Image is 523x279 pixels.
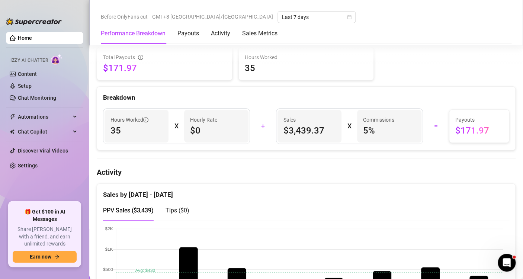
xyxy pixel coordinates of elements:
iframe: Intercom live chat [498,254,516,272]
a: Home [18,35,32,41]
div: X [174,120,178,132]
span: Tips ( $0 ) [166,207,189,214]
span: $171.97 [103,62,226,74]
a: Setup [18,83,32,89]
div: Payouts [177,29,199,38]
div: Performance Breakdown [101,29,166,38]
div: X [347,120,351,132]
div: Breakdown [103,93,509,103]
a: Settings [18,163,38,169]
span: info-circle [143,117,148,122]
span: Hours Worked [110,116,148,124]
span: Izzy AI Chatter [10,57,48,64]
span: $171.97 [455,125,503,137]
img: logo-BBDzfeDw.svg [6,18,62,25]
span: info-circle [138,55,143,60]
span: GMT+8 [GEOGRAPHIC_DATA]/[GEOGRAPHIC_DATA] [152,11,273,22]
span: Total Payouts [103,53,135,61]
div: Sales Metrics [242,29,277,38]
span: $3,439.37 [283,125,336,137]
span: Last 7 days [282,12,351,23]
span: Automations [18,111,71,123]
span: 5 % [363,125,415,137]
span: thunderbolt [10,114,16,120]
span: calendar [347,15,352,19]
h4: Activity [97,167,516,177]
span: Payouts [455,116,503,124]
a: Content [18,71,37,77]
img: Chat Copilot [10,129,15,134]
span: Hours Worked [245,53,368,61]
button: Earn nowarrow-right [13,251,77,263]
span: $0 [190,125,242,137]
span: Before OnlyFans cut [101,11,148,22]
div: Sales by [DATE] - [DATE] [103,184,509,200]
div: Activity [211,29,230,38]
a: Discover Viral Videos [18,148,68,154]
span: arrow-right [54,254,60,259]
article: Commissions [363,116,394,124]
span: 35 [245,62,368,74]
span: Earn now [30,254,51,260]
div: + [254,120,272,132]
img: AI Chatter [51,54,62,65]
span: PPV Sales ( $3,439 ) [103,207,154,214]
span: Sales [283,116,336,124]
span: 35 [110,125,163,137]
span: Share [PERSON_NAME] with a friend, and earn unlimited rewards [13,226,77,248]
span: 🎁 Get $100 in AI Messages [13,208,77,223]
div: = [427,120,445,132]
a: Chat Monitoring [18,95,56,101]
span: Chat Copilot [18,126,71,138]
article: Hourly Rate [190,116,217,124]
